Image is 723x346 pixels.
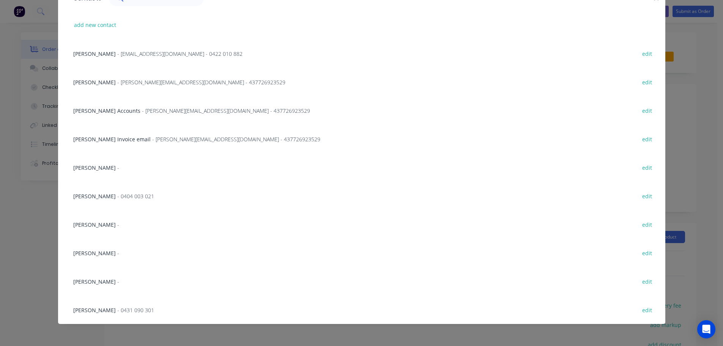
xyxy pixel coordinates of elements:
[73,250,116,257] span: [PERSON_NAME]
[117,50,243,57] span: - [EMAIL_ADDRESS][DOMAIN_NAME] - 0422 010 882
[117,193,154,200] span: - 0404 003 021
[117,221,119,228] span: -
[73,79,116,86] span: [PERSON_NAME]
[638,105,656,115] button: edit
[638,219,656,229] button: edit
[638,48,656,58] button: edit
[117,79,285,86] span: - [PERSON_NAME][EMAIL_ADDRESS][DOMAIN_NAME] - 437726923529
[117,250,119,257] span: -
[117,307,154,314] span: - 0431 090 301
[117,278,119,285] span: -
[638,191,656,201] button: edit
[638,248,656,258] button: edit
[73,107,140,114] span: [PERSON_NAME] Accounts
[697,320,715,338] div: Open Intercom Messenger
[73,278,116,285] span: [PERSON_NAME]
[73,307,116,314] span: [PERSON_NAME]
[638,305,656,315] button: edit
[73,136,151,143] span: [PERSON_NAME] Invoice email
[73,50,116,57] span: [PERSON_NAME]
[73,221,116,228] span: [PERSON_NAME]
[152,136,320,143] span: - [PERSON_NAME][EMAIL_ADDRESS][DOMAIN_NAME] - 437726923529
[638,162,656,172] button: edit
[638,276,656,286] button: edit
[73,193,116,200] span: [PERSON_NAME]
[638,134,656,144] button: edit
[638,77,656,87] button: edit
[73,164,116,171] span: [PERSON_NAME]
[117,164,119,171] span: -
[70,20,120,30] button: add new contact
[142,107,310,114] span: - [PERSON_NAME][EMAIL_ADDRESS][DOMAIN_NAME] - 437726923529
